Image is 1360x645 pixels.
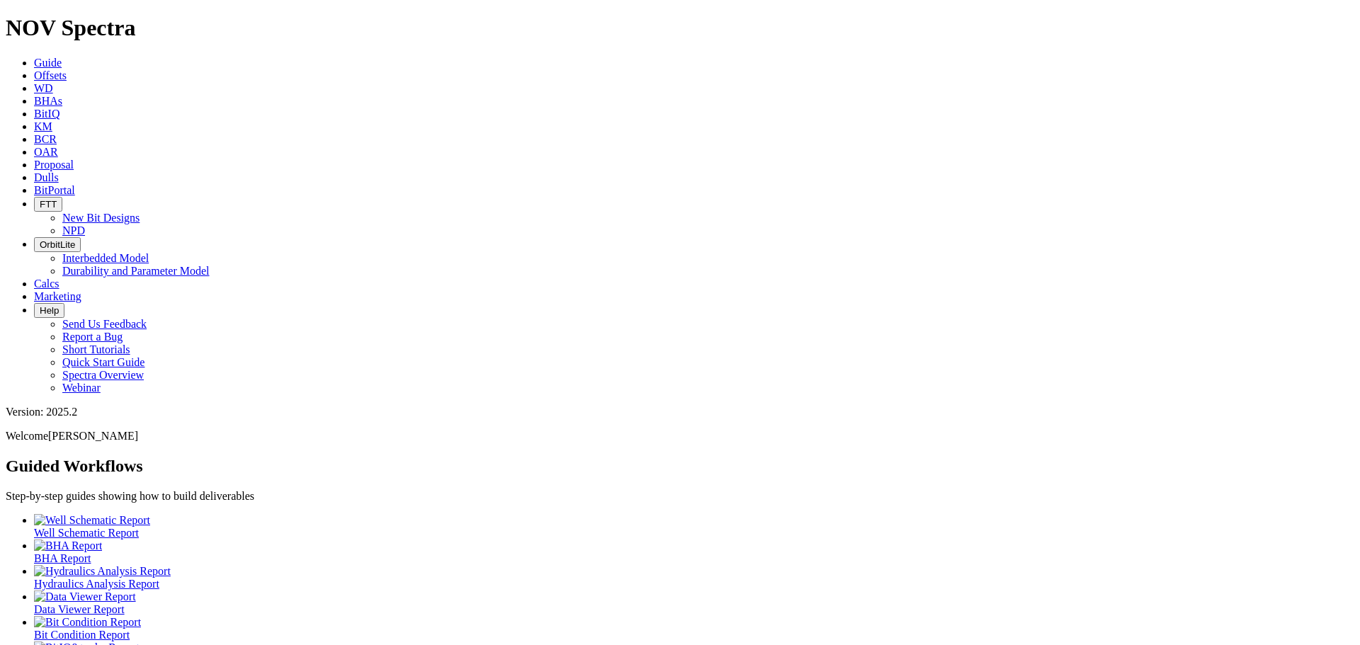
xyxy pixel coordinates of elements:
a: NPD [62,224,85,236]
div: Version: 2025.2 [6,406,1354,418]
a: New Bit Designs [62,212,140,224]
a: Interbedded Model [62,252,149,264]
span: Data Viewer Report [34,603,125,615]
a: Guide [34,57,62,69]
span: OrbitLite [40,239,75,250]
button: FTT [34,197,62,212]
p: Welcome [6,430,1354,443]
a: Webinar [62,382,101,394]
p: Step-by-step guides showing how to build deliverables [6,490,1354,503]
a: BitPortal [34,184,75,196]
a: Marketing [34,290,81,302]
a: Well Schematic Report Well Schematic Report [34,514,1354,539]
a: BHAs [34,95,62,107]
a: BCR [34,133,57,145]
a: Quick Start Guide [62,356,144,368]
img: Data Viewer Report [34,590,136,603]
a: Dulls [34,171,59,183]
img: Well Schematic Report [34,514,150,527]
span: [PERSON_NAME] [48,430,138,442]
span: FTT [40,199,57,210]
span: Hydraulics Analysis Report [34,578,159,590]
span: Bit Condition Report [34,629,130,641]
img: BHA Report [34,540,102,552]
span: Well Schematic Report [34,527,139,539]
a: Bit Condition Report Bit Condition Report [34,616,1354,641]
a: Calcs [34,278,59,290]
span: Help [40,305,59,316]
a: BitIQ [34,108,59,120]
span: BHA Report [34,552,91,564]
a: BHA Report BHA Report [34,540,1354,564]
img: Bit Condition Report [34,616,141,629]
a: Spectra Overview [62,369,144,381]
a: Short Tutorials [62,343,130,355]
a: KM [34,120,52,132]
a: Proposal [34,159,74,171]
a: OAR [34,146,58,158]
button: Help [34,303,64,318]
a: WD [34,82,53,94]
a: Send Us Feedback [62,318,147,330]
img: Hydraulics Analysis Report [34,565,171,578]
a: Offsets [34,69,67,81]
h1: NOV Spectra [6,15,1354,41]
a: Report a Bug [62,331,123,343]
a: Data Viewer Report Data Viewer Report [34,590,1354,615]
h2: Guided Workflows [6,457,1354,476]
a: Hydraulics Analysis Report Hydraulics Analysis Report [34,565,1354,590]
a: Durability and Parameter Model [62,265,210,277]
button: OrbitLite [34,237,81,252]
